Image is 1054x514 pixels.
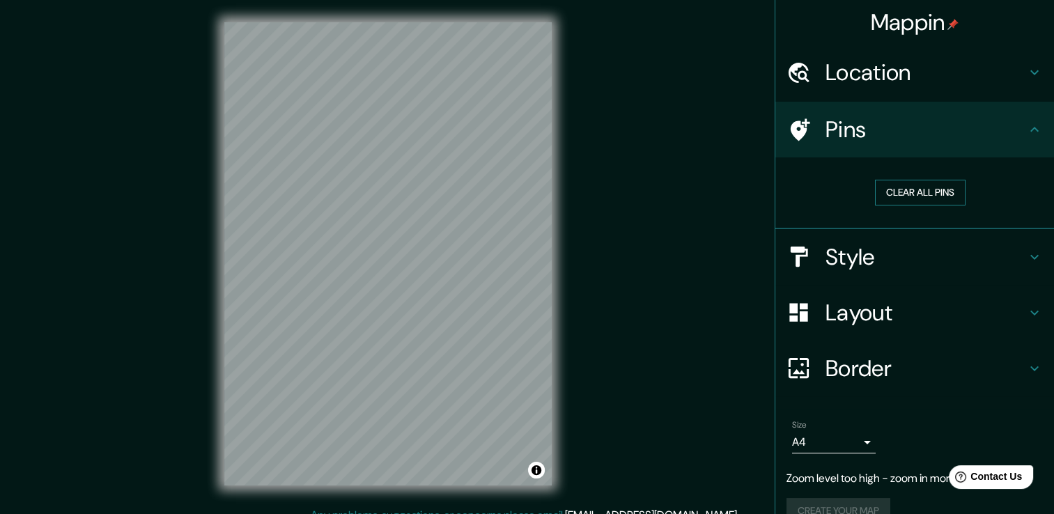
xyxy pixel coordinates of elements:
iframe: Help widget launcher [930,460,1039,499]
img: pin-icon.png [947,19,959,30]
p: Zoom level too high - zoom in more [786,470,1043,487]
div: Style [775,229,1054,285]
div: Border [775,341,1054,396]
button: Clear all pins [875,180,966,205]
label: Size [792,419,807,430]
h4: Layout [826,299,1026,327]
h4: Style [826,243,1026,271]
div: Layout [775,285,1054,341]
button: Toggle attribution [528,462,545,478]
h4: Border [826,355,1026,382]
div: Pins [775,102,1054,157]
div: Location [775,45,1054,100]
h4: Location [826,59,1026,86]
canvas: Map [224,22,552,485]
h4: Mappin [871,8,959,36]
div: A4 [792,431,876,453]
h4: Pins [826,116,1026,143]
